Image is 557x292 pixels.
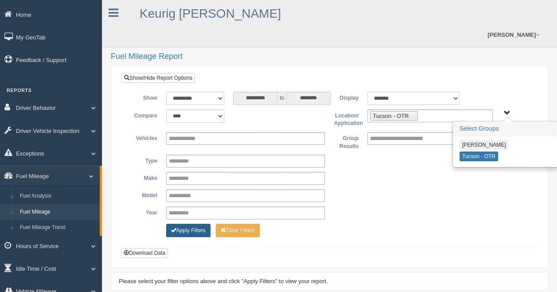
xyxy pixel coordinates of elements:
label: Compare [128,109,162,120]
button: Change Filter Options [216,224,260,237]
a: Show/Hide Report Options [121,73,195,83]
label: Make [128,172,162,183]
span: Please select your filter options above and click "Apply Filters" to view your report. [119,278,328,284]
a: Fuel Analysis [16,188,100,204]
button: Download Data [121,248,168,258]
label: Model [128,189,162,200]
label: Location/ Application [329,109,363,128]
a: Fuel Mileage [16,204,100,220]
label: Show [128,92,162,102]
label: Group Results [329,132,363,150]
label: Type [128,155,162,165]
button: Change Filter Options [166,224,210,237]
a: Keurig [PERSON_NAME] [140,7,281,20]
label: Display [329,92,363,102]
button: [PERSON_NAME] [460,140,509,150]
span: to [277,92,286,105]
a: [PERSON_NAME] [483,22,544,47]
button: Tucson - OTR [460,152,498,161]
a: Fuel Mileage Trend [16,220,100,236]
span: Tucson - OTR [373,113,409,119]
h3: Select Groups [453,122,557,136]
label: Year [128,206,162,217]
label: Vehicles [128,132,162,143]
